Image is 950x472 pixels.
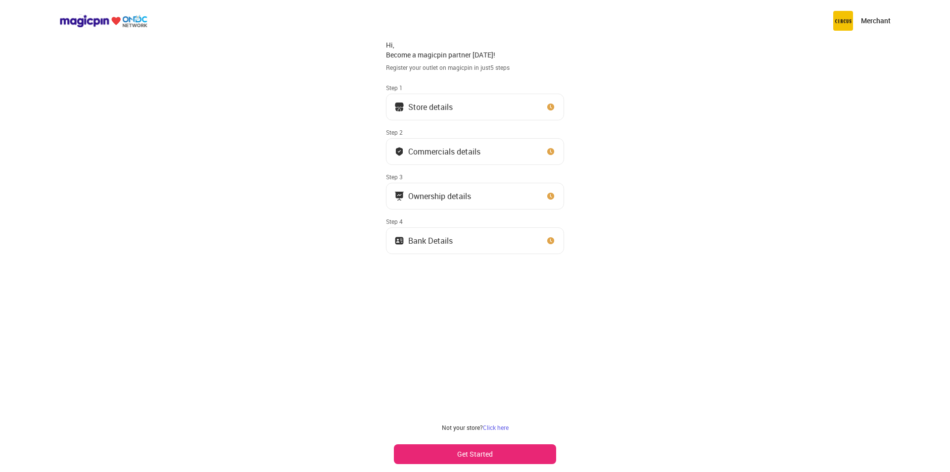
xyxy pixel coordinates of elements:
button: Ownership details [386,183,564,210]
div: Commercials details [408,149,480,154]
button: Get Started [394,444,556,464]
div: Step 3 [386,173,564,181]
div: Store details [408,105,453,109]
img: clock_icon_new.67dbf243.svg [546,102,556,112]
div: Step 4 [386,217,564,225]
button: Store details [386,94,564,120]
button: Commercials details [386,138,564,165]
p: Merchant [861,16,891,26]
div: Step 1 [386,84,564,92]
div: Register your outlet on magicpin in just 5 steps [386,63,564,72]
div: Ownership details [408,194,471,199]
button: Bank Details [386,227,564,254]
img: storeIcon.9b1f7264.svg [394,102,404,112]
div: Bank Details [408,238,453,243]
img: clock_icon_new.67dbf243.svg [546,147,556,157]
img: clock_icon_new.67dbf243.svg [546,191,556,201]
span: Not your store? [442,423,483,431]
div: Hi, Become a magicpin partner [DATE]! [386,40,564,59]
div: Step 2 [386,128,564,136]
img: bank_details_tick.fdc3558c.svg [394,147,404,157]
img: circus.b677b59b.png [833,11,853,31]
a: Click here [483,423,509,431]
img: ondc-logo-new-small.8a59708e.svg [59,14,147,28]
img: commercials_icon.983f7837.svg [394,191,404,201]
img: ownership_icon.37569ceb.svg [394,236,404,246]
img: clock_icon_new.67dbf243.svg [546,236,556,246]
